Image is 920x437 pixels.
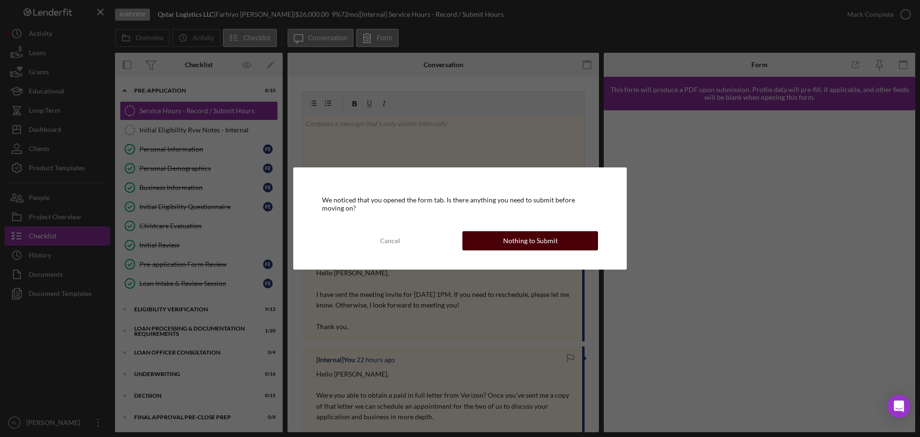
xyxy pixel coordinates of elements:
[322,231,458,250] button: Cancel
[503,231,558,250] div: Nothing to Submit
[462,231,598,250] button: Nothing to Submit
[322,196,598,212] div: We noticed that you opened the form tab. Is there anything you need to submit before moving on?
[887,395,910,418] div: Open Intercom Messenger
[380,231,400,250] div: Cancel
